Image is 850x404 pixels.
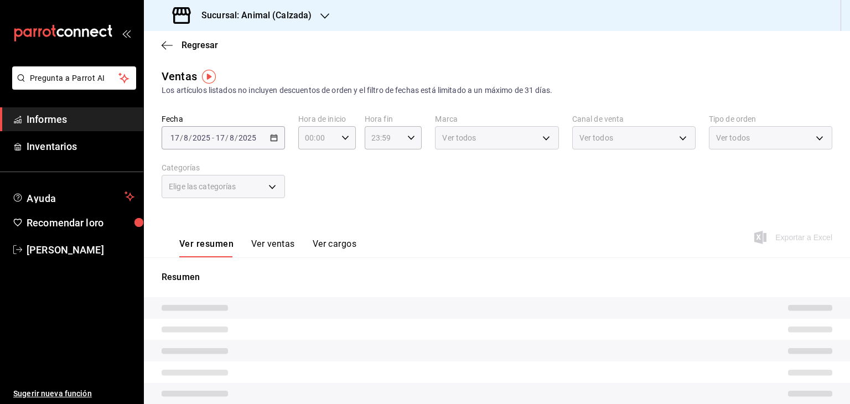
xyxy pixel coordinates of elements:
[162,40,218,50] button: Regresar
[122,29,131,38] button: abrir_cajón_menú
[579,133,613,142] font: Ver todos
[162,86,552,95] font: Los artículos listados no incluyen descuentos de orden y el filtro de fechas está limitado a un m...
[435,115,458,123] font: Marca
[201,10,312,20] font: Sucursal: Animal (Calzada)
[180,133,183,142] font: /
[27,244,104,256] font: [PERSON_NAME]
[313,239,357,249] font: Ver cargos
[162,70,197,83] font: Ventas
[365,115,393,123] font: Hora fin
[27,113,67,125] font: Informes
[215,133,225,142] input: --
[238,133,257,142] input: ----
[182,40,218,50] font: Regresar
[30,74,105,82] font: Pregunta a Parrot AI
[27,193,56,204] font: Ayuda
[13,389,92,398] font: Sugerir nueva función
[12,66,136,90] button: Pregunta a Parrot AI
[162,115,183,123] font: Fecha
[162,272,200,282] font: Resumen
[225,133,229,142] font: /
[183,133,189,142] input: --
[189,133,192,142] font: /
[179,238,356,257] div: pestañas de navegación
[8,80,136,92] a: Pregunta a Parrot AI
[170,133,180,142] input: --
[212,133,214,142] font: -
[235,133,238,142] font: /
[298,115,346,123] font: Hora de inicio
[716,133,750,142] font: Ver todos
[27,217,103,229] font: Recomendar loro
[179,239,234,249] font: Ver resumen
[709,115,756,123] font: Tipo de orden
[202,70,216,84] img: Marcador de información sobre herramientas
[251,239,295,249] font: Ver ventas
[572,115,624,123] font: Canal de venta
[229,133,235,142] input: --
[169,182,236,191] font: Elige las categorías
[162,163,200,172] font: Categorías
[27,141,77,152] font: Inventarios
[442,133,476,142] font: Ver todos
[192,133,211,142] input: ----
